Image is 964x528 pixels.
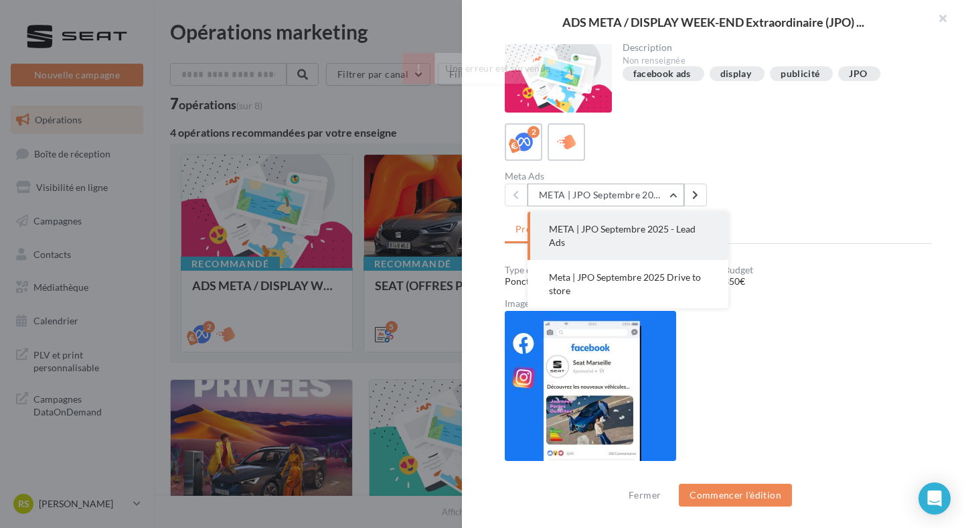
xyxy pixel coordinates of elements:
[528,126,540,138] div: 2
[505,172,713,181] div: Meta Ads
[549,271,701,296] span: Meta | JPO Septembre 2025 Drive to store
[623,43,922,52] div: Description
[724,275,932,288] div: 350€
[849,69,867,79] div: JPO
[918,482,951,515] div: Open Intercom Messenger
[623,487,666,503] button: Fermer
[781,69,819,79] div: publicité
[528,260,728,308] button: Meta | JPO Septembre 2025 Drive to store
[505,311,676,461] img: 9f62aebfd21fa4f93db7bbc86508fce5.jpg
[679,484,792,507] button: Commencer l'édition
[528,212,728,260] button: META | JPO Septembre 2025 - Lead Ads
[562,16,864,28] span: ADS META / DISPLAY WEEK-END Extraordinaire (JPO) ...
[528,184,684,206] button: META | JPO Septembre 2025 - Lead Ads
[505,275,713,288] div: Ponctuel
[505,265,713,275] div: Type de campagne
[505,299,932,308] div: Image de prévisualisation
[549,223,696,248] span: META | JPO Septembre 2025 - Lead Ads
[623,55,922,67] div: Non renseignée
[720,69,751,79] div: display
[402,53,561,84] div: Une erreur est survenue
[724,265,932,275] div: Budget
[633,69,691,79] div: facebook ads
